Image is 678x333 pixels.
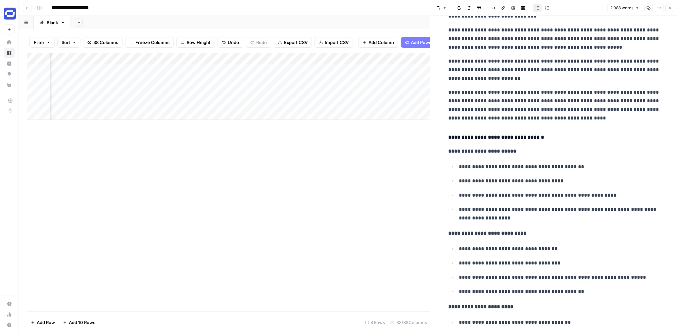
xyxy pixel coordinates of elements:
span: Filter [34,39,44,46]
a: Browse [4,48,15,58]
button: Add Power Agent [401,37,451,48]
button: Workspace: Synthesia [4,5,15,22]
button: Export CSV [274,37,312,48]
button: Freeze Columns [125,37,174,48]
span: Freeze Columns [135,39,169,46]
span: 38 Columns [93,39,118,46]
a: Blank [34,16,71,29]
span: Add Power Agent [411,39,447,46]
a: Insights [4,58,15,69]
a: Settings [4,299,15,309]
button: Add 10 Rows [59,317,99,328]
span: Undo [228,39,239,46]
span: Export CSV [284,39,308,46]
button: Add Row [27,317,59,328]
a: Opportunities [4,69,15,79]
span: Import CSV [325,39,349,46]
button: Undo [218,37,243,48]
a: Usage [4,309,15,320]
button: Sort [57,37,80,48]
button: Redo [246,37,271,48]
span: Row Height [187,39,211,46]
span: Redo [256,39,267,46]
div: 33/38 Columns [388,317,430,328]
button: Add Column [358,37,398,48]
button: 38 Columns [83,37,122,48]
div: Blank [47,19,58,26]
a: Home [4,37,15,48]
button: Help + Support [4,320,15,330]
span: Add Row [37,319,55,326]
span: Add Column [368,39,394,46]
button: Filter [29,37,55,48]
img: Synthesia Logo [4,8,16,20]
span: Sort [62,39,70,46]
span: 2,088 words [610,5,633,11]
div: 4 Rows [362,317,388,328]
button: 2,088 words [607,4,642,12]
span: Add 10 Rows [69,319,95,326]
button: Import CSV [315,37,353,48]
button: Row Height [176,37,215,48]
a: Your Data [4,79,15,90]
